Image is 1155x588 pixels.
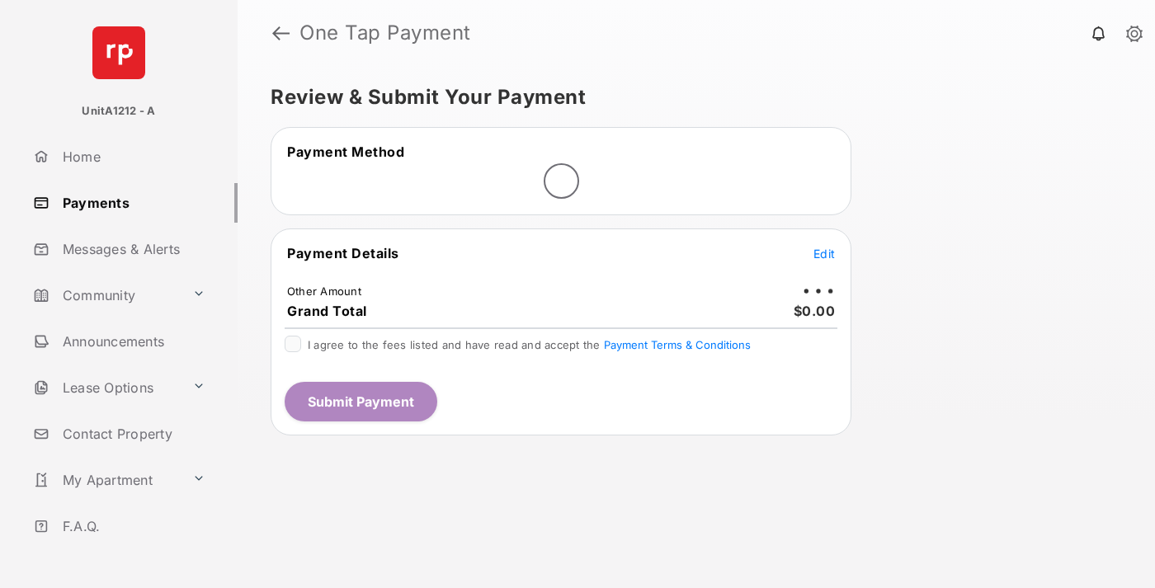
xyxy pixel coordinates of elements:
[813,245,835,261] button: Edit
[26,137,238,176] a: Home
[82,103,155,120] p: UnitA1212 - A
[26,183,238,223] a: Payments
[26,506,238,546] a: F.A.Q.
[26,368,186,407] a: Lease Options
[26,275,186,315] a: Community
[299,23,471,43] strong: One Tap Payment
[26,322,238,361] a: Announcements
[285,382,437,421] button: Submit Payment
[287,303,367,319] span: Grand Total
[794,303,836,319] span: $0.00
[26,229,238,269] a: Messages & Alerts
[26,460,186,500] a: My Apartment
[604,338,751,351] button: I agree to the fees listed and have read and accept the
[287,245,399,261] span: Payment Details
[813,247,835,261] span: Edit
[308,338,751,351] span: I agree to the fees listed and have read and accept the
[271,87,1109,107] h5: Review & Submit Your Payment
[286,284,362,299] td: Other Amount
[26,414,238,454] a: Contact Property
[287,143,404,160] span: Payment Method
[92,26,145,79] img: svg+xml;base64,PHN2ZyB4bWxucz0iaHR0cDovL3d3dy53My5vcmcvMjAwMC9zdmciIHdpZHRoPSI2NCIgaGVpZ2h0PSI2NC...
